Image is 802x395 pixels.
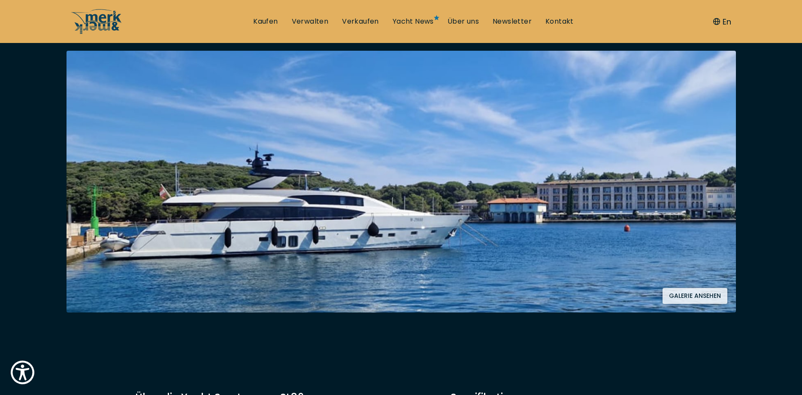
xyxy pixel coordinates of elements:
img: Merk&Merk [67,51,736,312]
a: Über uns [448,17,479,26]
button: Galerie ansehen [663,288,727,304]
a: Yacht News [393,17,434,26]
a: Kaufen [253,17,278,26]
a: Newsletter [493,17,532,26]
a: Kontakt [545,17,574,26]
button: En [713,16,731,28]
a: Verkaufen [342,17,379,26]
a: Verwalten [292,17,329,26]
button: Show Accessibility Preferences [9,358,36,386]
